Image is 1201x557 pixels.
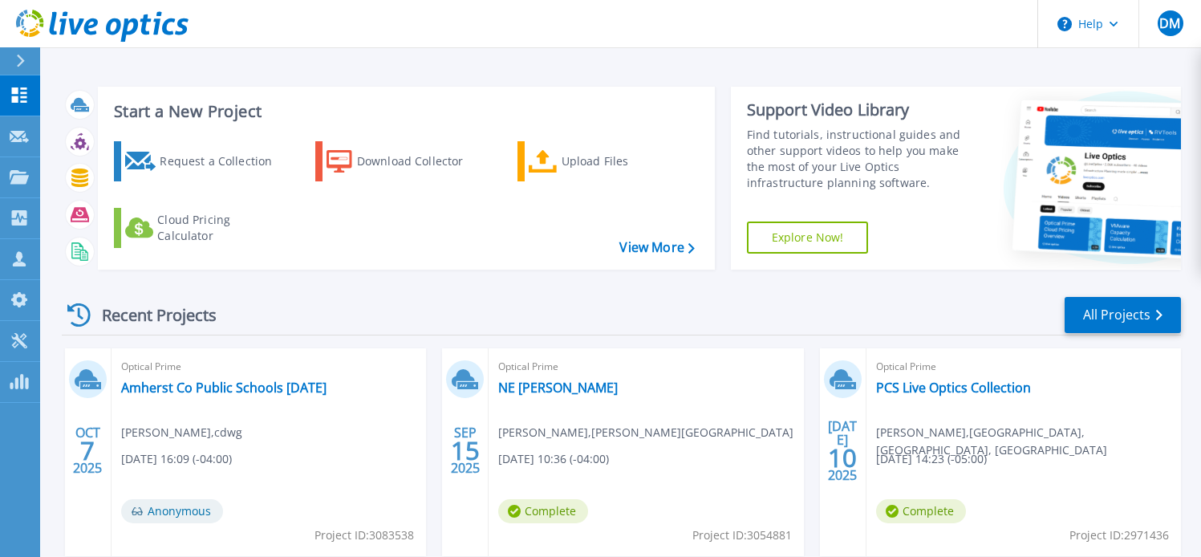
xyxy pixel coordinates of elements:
[121,499,223,523] span: Anonymous
[517,141,696,181] a: Upload Files
[72,421,103,480] div: OCT 2025
[114,208,293,248] a: Cloud Pricing Calculator
[121,358,416,376] span: Optical Prime
[357,145,485,177] div: Download Collector
[876,358,1171,376] span: Optical Prime
[876,380,1031,396] a: PCS Live Optics Collection
[62,295,238,335] div: Recent Projects
[157,212,286,244] div: Cloud Pricing Calculator
[80,444,95,457] span: 7
[1069,527,1169,544] span: Project ID: 2971436
[1065,297,1181,333] a: All Projects
[692,527,792,544] span: Project ID: 3054881
[747,222,869,254] a: Explore Now!
[314,527,414,544] span: Project ID: 3083538
[827,421,858,480] div: [DATE] 2025
[747,100,972,120] div: Support Video Library
[828,451,857,465] span: 10
[450,421,481,480] div: SEP 2025
[498,450,609,468] span: [DATE] 10:36 (-04:00)
[562,145,690,177] div: Upload Files
[1159,17,1180,30] span: DM
[121,450,232,468] span: [DATE] 16:09 (-04:00)
[498,499,588,523] span: Complete
[747,127,972,191] div: Find tutorials, instructional guides and other support videos to help you make the most of your L...
[876,450,987,468] span: [DATE] 14:23 (-05:00)
[160,145,288,177] div: Request a Collection
[619,240,694,255] a: View More
[121,380,327,396] a: Amherst Co Public Schools [DATE]
[498,424,793,441] span: [PERSON_NAME] , [PERSON_NAME][GEOGRAPHIC_DATA]
[114,141,293,181] a: Request a Collection
[121,424,242,441] span: [PERSON_NAME] , cdwg
[451,444,480,457] span: 15
[498,358,793,376] span: Optical Prime
[114,103,694,120] h3: Start a New Project
[315,141,494,181] a: Download Collector
[498,380,618,396] a: NE [PERSON_NAME]
[876,499,966,523] span: Complete
[876,424,1181,459] span: [PERSON_NAME] , [GEOGRAPHIC_DATA], [GEOGRAPHIC_DATA], [GEOGRAPHIC_DATA]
